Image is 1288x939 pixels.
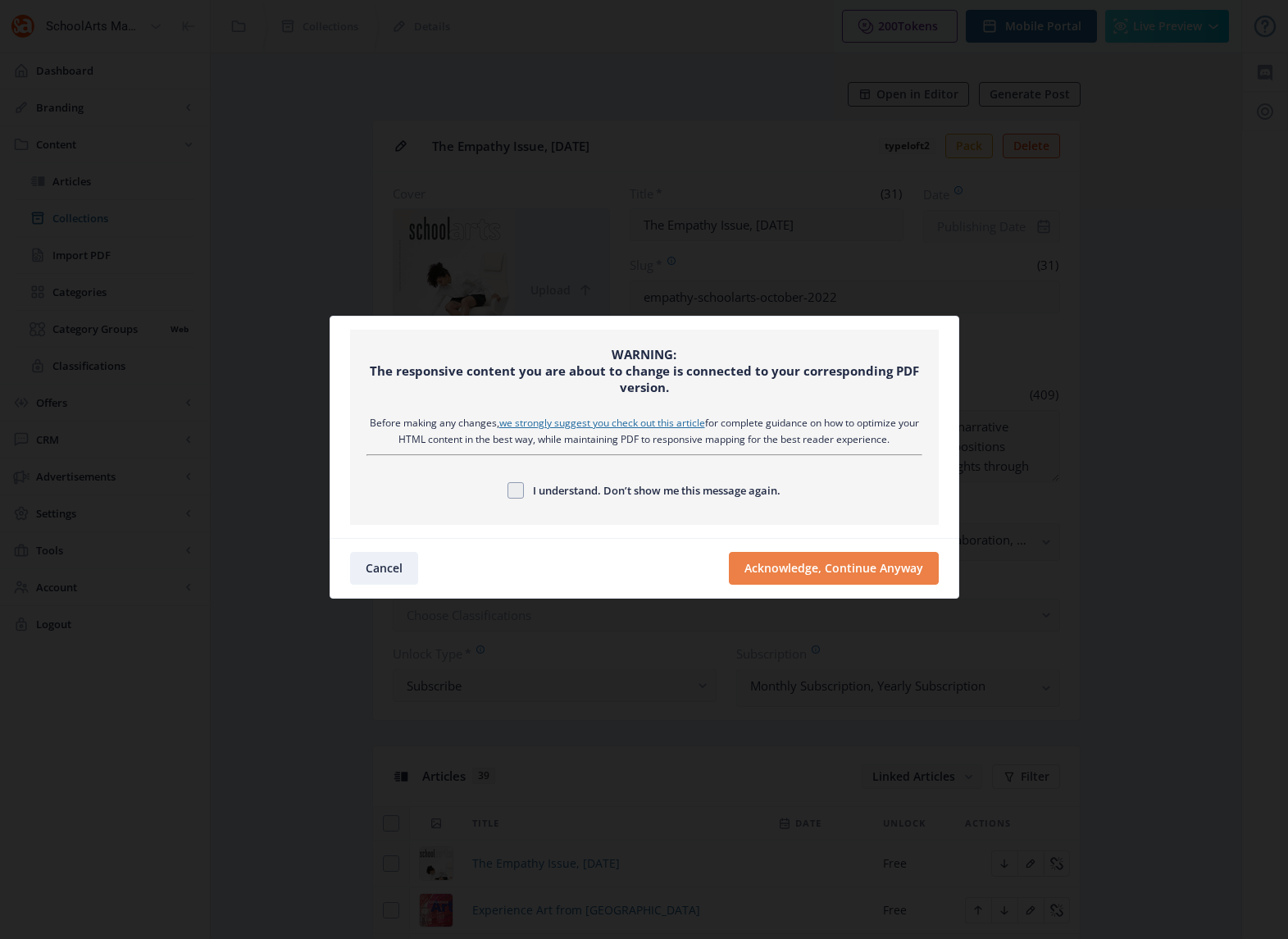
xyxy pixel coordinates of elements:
a: we strongly suggest you check out this article [499,416,705,430]
div: WARNING: The responsive content you are about to change is connected to your corresponding PDF ve... [366,346,922,395]
div: Before making any changes, for complete guidance on how to optimize your HTML content in the best... [366,415,922,448]
button: Cancel [350,552,418,585]
button: Acknowledge, Continue Anyway [729,552,939,585]
span: I understand. Don’t show me this message again. [524,481,781,500]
